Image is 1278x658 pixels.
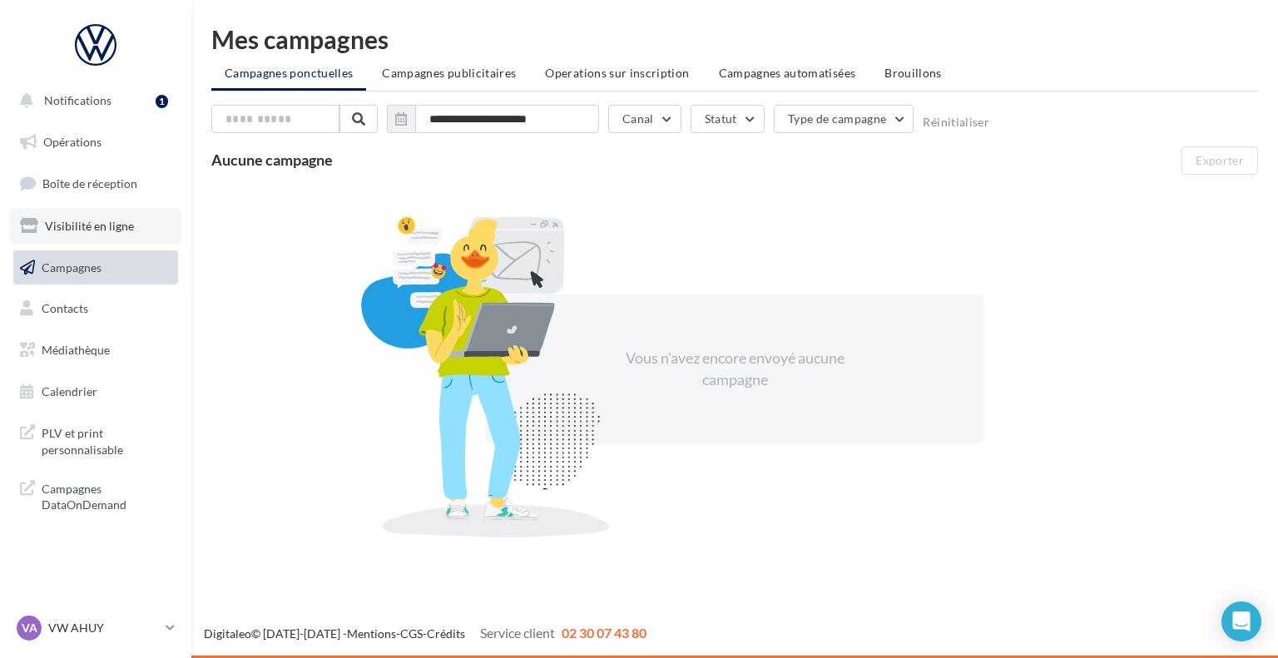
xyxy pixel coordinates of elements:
button: Statut [691,105,765,133]
p: VW AHUY [48,620,159,636]
button: Exporter [1181,146,1258,175]
a: Mentions [347,626,396,641]
span: Calendrier [42,384,97,398]
button: Type de campagne [774,105,914,133]
span: Visibilité en ligne [45,219,134,233]
div: Mes campagnes [211,27,1258,52]
span: VA [22,620,37,636]
span: Campagnes automatisées [719,66,856,80]
span: PLV et print personnalisable [42,422,171,458]
a: CGS [400,626,423,641]
span: Campagnes DataOnDemand [42,477,171,513]
button: Canal [608,105,681,133]
span: 02 30 07 43 80 [562,625,646,641]
a: Campagnes DataOnDemand [10,471,181,520]
a: Crédits [427,626,465,641]
a: Digitaleo [204,626,251,641]
div: 1 [156,95,168,108]
span: Aucune campagne [211,151,333,169]
div: Open Intercom Messenger [1221,601,1261,641]
a: Boîte de réception [10,166,181,201]
a: Opérations [10,125,181,160]
a: Médiathèque [10,333,181,368]
a: VA VW AHUY [13,612,178,644]
span: Campagnes publicitaires [382,66,516,80]
a: Visibilité en ligne [10,209,181,244]
span: Service client [480,625,555,641]
span: © [DATE]-[DATE] - - - [204,626,646,641]
a: Calendrier [10,374,181,409]
a: Campagnes [10,250,181,285]
span: Brouillons [884,66,942,80]
span: Contacts [42,301,88,315]
span: Boîte de réception [42,176,137,190]
button: Réinitialiser [923,116,989,129]
span: Operations sur inscription [545,66,689,80]
span: Opérations [43,135,102,149]
a: PLV et print personnalisable [10,415,181,464]
span: Campagnes [42,260,102,274]
a: Contacts [10,291,181,326]
span: Médiathèque [42,343,110,357]
button: Notifications 1 [10,83,175,118]
span: Notifications [44,93,111,107]
div: Vous n'avez encore envoyé aucune campagne [592,348,878,390]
